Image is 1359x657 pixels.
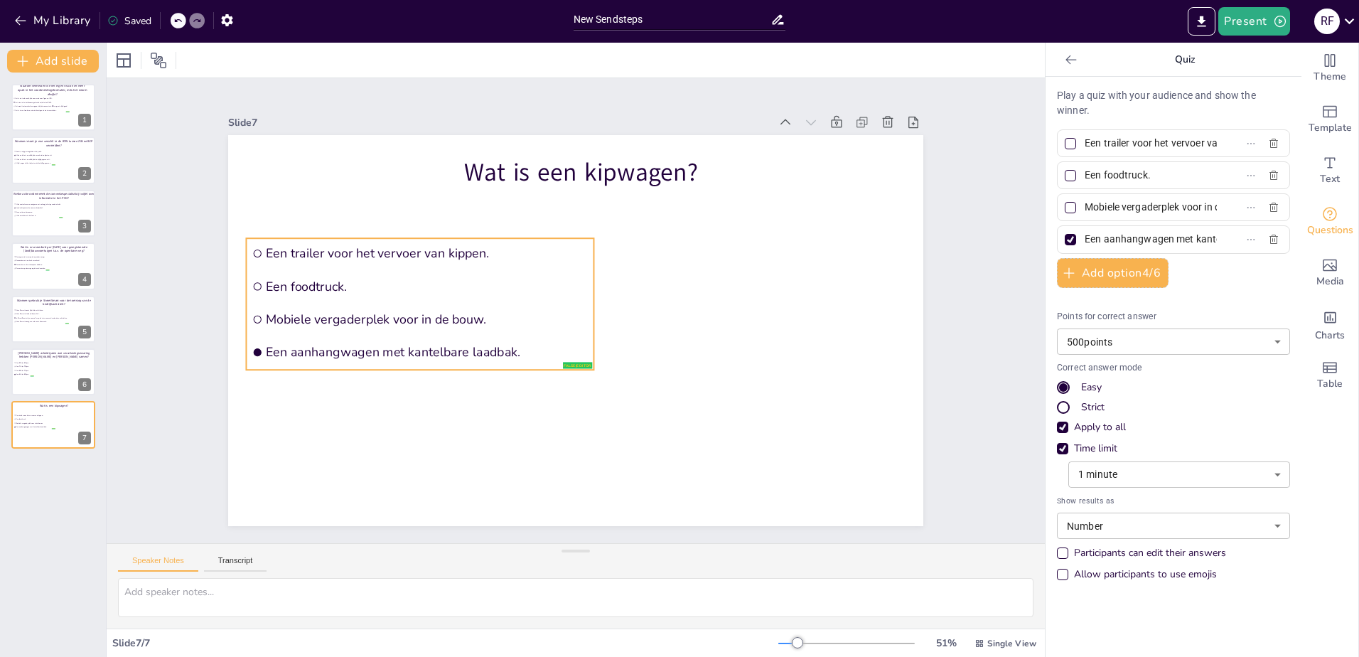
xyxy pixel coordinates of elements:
[78,167,91,180] div: 2
[1085,165,1217,186] input: Option 2
[1057,362,1290,375] p: Correct answer mode
[78,114,91,127] div: 1
[1057,328,1290,355] div: 500 points
[11,296,95,343] div: Wanneer gebruik je StreetSmart voor de toetsing van de bedrijfsactiviteit?false|editorStreetSmart...
[1057,311,1290,324] p: Points for correct answer
[1057,420,1290,434] div: Apply to all
[266,245,588,262] span: Een trailer voor het vervoer van kippen.
[1314,69,1346,85] span: Theme
[16,418,55,420] span: Een foodtruck.
[150,52,167,69] span: Position
[11,9,97,32] button: My Library
[11,137,95,183] div: Wanneer moet je een verschil in de BTW tussen ZIB en BCP vermelden?false|editorNooit, tenzij gevr...
[987,638,1036,649] span: Single View
[16,215,62,217] span: Alleen melden als het fout is.
[1307,223,1353,238] span: Questions
[1057,380,1290,395] div: Easy
[1085,197,1217,218] input: Option 3
[1081,380,1102,395] div: Easy
[247,155,916,189] p: Wat is een kipwagen?
[16,316,68,319] span: In StreetSmart zie je soms of er sprake is van meerdere/andere activiteiten
[1315,328,1345,343] span: Charts
[14,245,95,254] p: Wat is er veranderd per [DATE] voor geregistreerde (land)bouwvoertuigen t.a.v. de openbare weg?
[1074,442,1117,456] div: Time limit
[15,97,69,100] span: Het is niet relevant bij de conversie voor Agro en HID.
[1301,145,1358,196] div: Add text boxes
[228,116,770,129] div: Slide 7
[266,311,588,328] span: Mobiele vergaderplek voor in de bouw.
[16,211,62,213] span: Geen actie ondernemen.
[78,273,91,286] div: 4
[1301,94,1358,145] div: Add ready made slides
[1301,350,1358,401] div: Add a table
[1081,400,1105,415] div: Strict
[1074,420,1126,434] div: Apply to all
[11,84,95,131] div: Waarom vermelden we het eigen risico niet meer apart in het voorbereidingsformulier, mits het eno...
[1301,196,1358,247] div: Get real-time input from your audience
[16,373,33,375] span: Van 61 t/m 65 jaar.
[1309,120,1352,136] span: Template
[16,427,55,429] span: Een aanhangwagen met kantelbare laadbak.
[1057,567,1217,582] div: Allow participants to use emojis
[14,298,95,306] p: Wanneer gebruik je StreetSmart voor de toetsing van de bedrijfsactiviteit?
[1068,461,1290,488] div: 1 minute
[11,401,95,448] div: 7
[78,326,91,338] div: 5
[15,109,69,112] span: Het is te veel werk om steeds het eigen risico te vermelden.
[16,365,33,368] span: Van 71 t/m 75 jaar.
[16,321,68,323] span: StreetSmart toont geen relevante informatie.
[16,422,55,424] span: Mobiele vergaderplek voor in de bouw.
[16,362,33,364] span: Van 50 t/m 60 jaar.
[78,432,91,444] div: 7
[78,378,91,391] div: 6
[107,14,151,28] div: Saved
[1188,7,1215,36] button: Export to PowerPoint
[1314,9,1340,34] div: R F
[112,636,778,650] div: Slide 7 / 7
[1057,88,1290,118] p: Play a quiz with your audience and show the winner.
[16,264,48,266] span: Ze moeten een kentekenplaat hebben.
[16,150,55,152] span: Nooit, tenzij gevraagd door Interpolis.
[266,278,588,295] span: Een foodtruck.
[15,102,69,104] span: Het staat al in het blauwe gedeelte en/of in het PVO.
[16,309,68,311] span: StreetSmart toont altijd alle activiteiten.
[16,162,55,164] span: Altijd, ongeacht het object en de bedrijfsgegevens.
[16,260,48,262] span: Ze worden automatisch verzekerd.
[1320,171,1340,187] span: Text
[1316,274,1344,289] span: Media
[112,49,135,72] div: Layout
[14,404,95,408] p: Wat is een kipwagen?
[16,158,55,160] span: Alleen als het verschil bij de bedrijfsgegevens zit.
[1218,7,1289,36] button: Present
[14,351,95,359] p: [PERSON_NAME] arbeidsjaren aan verzekeringservaring hebben [PERSON_NAME] en [PERSON_NAME] samen?
[1057,442,1290,456] div: Time limit
[1085,229,1217,250] input: Option 4
[14,139,95,147] p: Wanneer moet je een verschil in de BTW tussen ZIB en BCP vermelden?
[1057,495,1290,507] span: Show results as
[16,154,55,156] span: Alleen als het verschil bij de verzekerde objecten zit.
[574,9,771,30] input: Insert title
[16,268,48,270] span: Ze moeten opnieuw geregistreerd worden.
[1074,546,1226,560] div: Participants can edit their answers
[15,105,69,107] span: Het wordt automatisch aangepast bij de conversie in ZIB en gaat altijd goed
[16,84,88,97] p: Waarom vermelden we het eigen risico niet meer apart in het voorbereidingsformulier, mits het eno...
[1074,567,1217,582] div: Allow participants to use emojis
[7,50,99,73] button: Add slide
[11,242,95,289] div: Wat is er veranderd per [DATE] voor geregistreerde (land)bouwvoertuigen t.a.v. de openbare weg?fa...
[1301,247,1358,299] div: Add images, graphics, shapes or video
[1057,400,1290,415] div: Strict
[11,190,95,237] div: Welke actie onderneemt de conversiespecialist bij twijfel over informatie in het PVO?false|editor...
[11,348,95,395] div: [PERSON_NAME] arbeidsjaren aan verzekeringservaring hebben [PERSON_NAME] en [PERSON_NAME] samen?f...
[16,415,55,417] span: Een trailer voor het vervoer van kippen.
[118,556,198,572] button: Speaker Notes
[16,203,62,205] span: Alles controleren en corrigeren net zo lang je het gevonden hebt.
[1317,376,1343,392] span: Table
[16,256,48,258] span: Ze mogen niet meer op de openbare weg.
[204,556,267,572] button: Transcript
[1301,43,1358,94] div: Change the overall theme
[1314,7,1340,36] button: R F
[14,192,95,201] p: Welke actie onderneemt de conversiespecialist bij twijfel over informatie in het PVO?
[1057,258,1169,288] button: Add option4/6
[1057,513,1290,539] div: Number
[1057,546,1226,560] div: Participants can edit their answers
